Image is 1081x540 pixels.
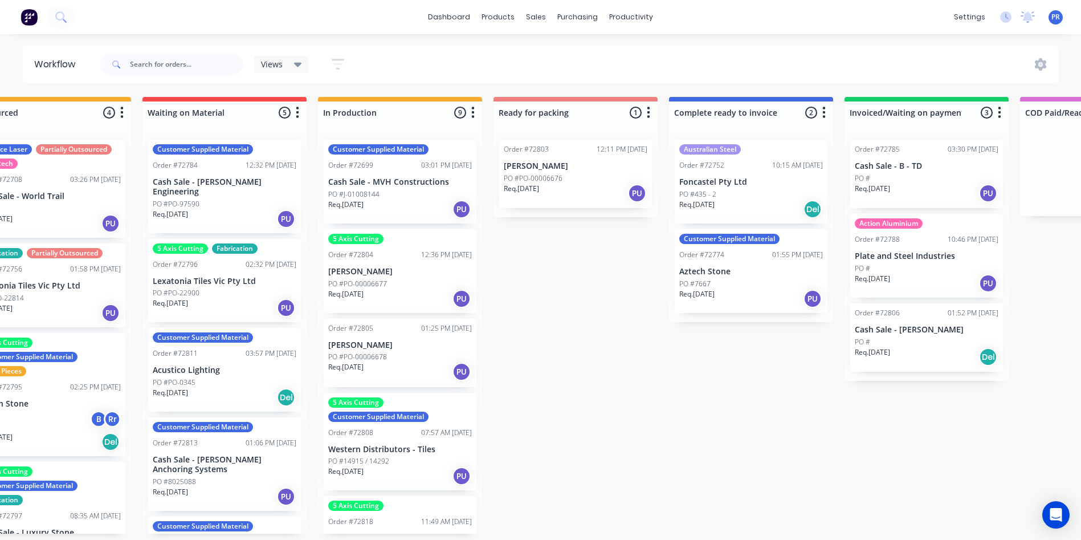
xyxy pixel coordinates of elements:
p: Cash Sale - [PERSON_NAME] [855,325,998,335]
div: 01:06 PM [DATE] [246,438,296,448]
div: Customer Supplied MaterialOrder #7281301:06 PM [DATE]Cash Sale - [PERSON_NAME] Anchoring SystemsP... [148,417,301,511]
p: Cash Sale - [PERSON_NAME] Engineering [153,177,296,197]
p: Req. [DATE] [504,184,539,194]
input: Search for orders... [130,53,243,76]
div: settings [948,9,991,26]
p: Req. [DATE] [328,466,364,477]
div: PU [628,184,646,202]
p: Cash Sale - MVH Constructions [328,177,472,187]
div: 01:55 PM [DATE] [772,250,823,260]
div: 03:57 PM [DATE] [246,348,296,359]
div: 5 Axis Cutting [328,234,384,244]
a: dashboard [422,9,476,26]
p: Foncastel Pty Ltd [679,177,823,187]
p: Req. [DATE] [679,200,715,210]
div: PU [101,304,120,322]
p: Cash Sale - [PERSON_NAME] Anchoring Systems [153,455,296,474]
img: Factory [21,9,38,26]
p: PO #7667 [679,279,711,289]
div: 5 Axis Cutting [328,397,384,408]
div: purchasing [552,9,603,26]
div: Partially Outsourced [27,248,103,258]
div: 02:32 PM [DATE] [246,259,296,270]
div: PU [452,363,471,381]
div: Order #72818 [328,517,373,527]
div: Australian SteelOrder #7275210:15 AM [DATE]Foncastel Pty LtdPO #435 - 2Req.[DATE]Del [675,140,827,224]
div: 10:46 PM [DATE] [948,234,998,245]
div: Customer Supplied MaterialOrder #7269903:01 PM [DATE]Cash Sale - MVH ConstructionsPO #J-01008144R... [324,140,476,224]
div: sales [520,9,552,26]
div: Del [979,348,997,366]
div: 08:35 AM [DATE] [70,511,121,521]
div: PU [277,299,295,317]
div: Del [101,433,120,451]
div: Order #7280501:25 PM [DATE][PERSON_NAME]PO #PO-00006678Req.[DATE]PU [324,319,476,387]
div: Order #72808 [328,428,373,438]
div: Order #7278503:30 PM [DATE]Cash Sale - B - TDPO #Req.[DATE]PU [850,140,1003,208]
div: 07:57 AM [DATE] [421,428,472,438]
div: PU [277,210,295,228]
p: PO #14915 / 14292 [328,456,389,466]
div: Action Aluminium [855,218,923,229]
div: Customer Supplied MaterialOrder #7277401:55 PM [DATE]Aztech StonePO #7667Req.[DATE]PU [675,229,827,313]
div: Action AluminiumOrder #7278810:46 PM [DATE]Plate and Steel IndustriesPO #Req.[DATE]PU [850,214,1003,298]
div: Order #72805 [328,323,373,334]
p: PO #J-01008144 [328,189,380,200]
div: Del [803,200,822,218]
div: Open Intercom Messenger [1042,501,1070,529]
p: PO #PO-22900 [153,288,199,298]
div: 12:36 PM [DATE] [421,250,472,260]
p: Req. [DATE] [855,347,890,358]
div: Customer Supplied Material [153,332,253,343]
div: Order #72774 [679,250,724,260]
p: PO #8025088 [153,477,196,487]
p: Req. [DATE] [153,388,188,398]
p: Req. [DATE] [855,274,890,284]
div: Customer Supplied Material [153,422,253,432]
div: B [90,411,107,428]
div: Order #72813 [153,438,198,448]
p: Req. [DATE] [153,298,188,308]
div: 5 Axis CuttingCustomer Supplied MaterialOrder #7280807:57 AM [DATE]Western Distributors - TilesPO... [324,393,476,491]
div: Rr [104,411,121,428]
div: 5 Axis CuttingFabricationOrder #7279602:32 PM [DATE]Lexatonia Tiles Vic Pty LtdPO #PO-22900Req.[D... [148,239,301,323]
p: Req. [DATE] [328,289,364,299]
div: Customer Supplied MaterialOrder #7278412:32 PM [DATE]Cash Sale - [PERSON_NAME] EngineeringPO #PO-... [148,140,301,233]
div: Customer Supplied Material [679,234,780,244]
div: Order #72788 [855,234,900,245]
div: Order #7280601:52 PM [DATE]Cash Sale - [PERSON_NAME]PO #Req.[DATE]Del [850,303,1003,372]
div: Customer Supplied Material [328,144,429,155]
div: Australian Steel [679,144,741,155]
div: Order #72804 [328,250,373,260]
div: 10:15 AM [DATE] [772,160,823,170]
div: 11:49 AM [DATE] [421,517,472,527]
p: Lexatonia Tiles Vic Pty Ltd [153,277,296,286]
div: PU [277,488,295,506]
div: Customer Supplied MaterialOrder #7281103:57 PM [DATE]Acustico LightingPO #PO-0345Req.[DATE]Del [148,328,301,412]
div: Order #72699 [328,160,373,170]
p: Req. [DATE] [328,362,364,372]
div: Order #72785 [855,144,900,155]
div: Partially Outsourced [36,144,112,155]
div: Customer Supplied Material [153,144,253,155]
div: Workflow [34,58,81,71]
div: 01:58 PM [DATE] [70,264,121,274]
p: Req. [DATE] [679,289,715,299]
p: PO #PO-0345 [153,377,195,388]
p: Req. [DATE] [153,209,188,220]
p: PO # [855,173,870,184]
div: 03:26 PM [DATE] [70,174,121,185]
p: Western Distributors - Tiles [328,445,472,454]
div: PU [452,290,471,308]
p: PO #435 - 2 [679,189,716,200]
div: 01:52 PM [DATE] [948,308,998,318]
div: Order #72752 [679,160,724,170]
div: 12:11 PM [DATE] [597,144,647,155]
span: Views [261,58,283,70]
p: Aztech Stone [679,267,823,277]
p: [PERSON_NAME] [504,161,647,171]
div: Order #7280312:11 PM [DATE][PERSON_NAME]PO #PO-00006676Req.[DATE]PU [499,140,652,208]
div: Order #72784 [153,160,198,170]
p: PO #PO-97590 [153,199,199,209]
div: PU [979,184,997,202]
